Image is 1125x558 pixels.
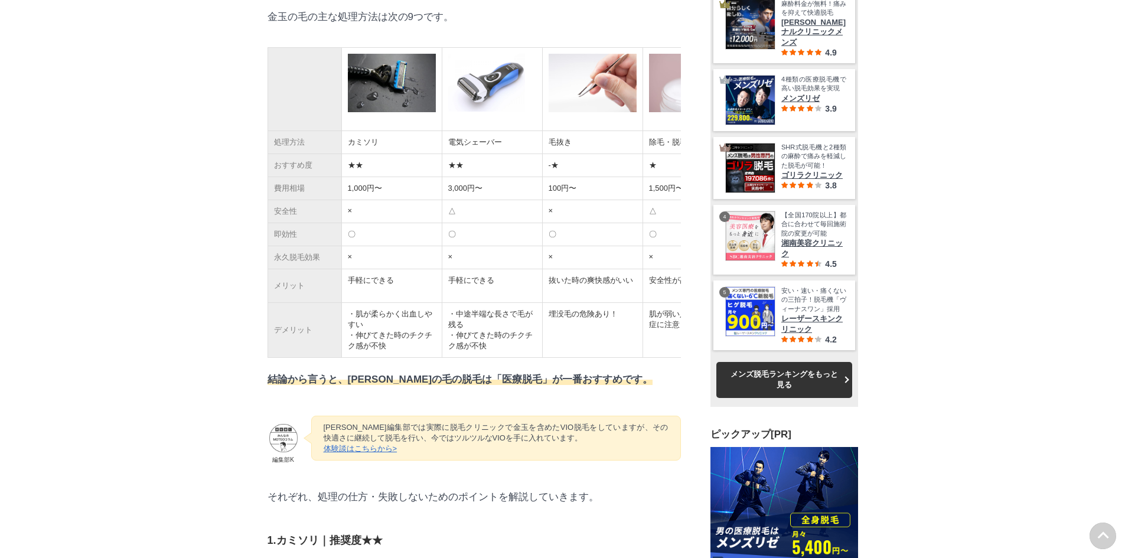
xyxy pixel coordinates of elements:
td: × [542,200,643,223]
img: MOTEOのプロフィール画像 [268,422,299,454]
img: 毛抜き [549,54,637,112]
img: 湘南美容クリニック [726,211,775,260]
td: 1,500円〜 [643,177,743,200]
td: 〇 [643,223,743,246]
td: △ [643,200,743,223]
td: 〇 [442,223,542,246]
span: 4種類の医療脱毛機で高い脱毛効果を実現 [781,75,846,93]
td: 3,000円〜 [442,177,542,200]
span: SHR式脱毛機と2種類の麻酔で痛みを軽減した脱毛が可能！ [781,143,846,170]
span: レーザースキンクリニック [781,314,846,335]
td: △ [442,200,542,223]
a: 体験談はこちらから> [324,444,397,453]
span: ゴリラクリニック [781,170,846,181]
td: 手軽にできる [341,269,442,303]
td: 永久脱毛効果 [268,246,341,269]
p: 金玉の毛の主な処理方法は次の9つです。 [268,10,681,24]
h3: ピックアップ[PR] [710,428,858,441]
td: メリット [268,269,341,303]
td: × [341,200,442,223]
td: おすすめ度 [268,154,341,177]
img: 免田脱毛は男性専門のゴリラ脱毛 [726,143,775,192]
td: 即効性 [268,223,341,246]
td: × [442,246,542,269]
td: 安全性が高い [643,269,743,303]
td: カミソリ [341,131,442,154]
p: [PERSON_NAME]編集部では実際に脱毛クリニックで金玉を含めたVIO脱毛をしていますが、その快適さに継続して脱毛を行い、今ではツルツルなVIOを手に入れています。 [324,422,669,454]
td: ・肌が柔らかく出血しやすい ・伸びてきた時のチクチク感が不快 [341,303,442,358]
td: 埋没毛の危険あり！ [542,303,643,358]
td: 毛抜き [542,131,643,154]
a: 湘南美容クリニック 【全国170院以上】都合に合わせて毎回施術院の変更が可能 湘南美容クリニック 4.5 [725,211,846,269]
span: 4.5 [825,259,836,269]
span: 編集部K [268,456,299,461]
span: [PERSON_NAME]ナルクリニックメンズ [781,18,846,48]
td: 電気シェーバー [442,131,542,154]
span: 4.2 [825,335,836,344]
td: 〇 [341,223,442,246]
td: ★★ [442,154,542,177]
span: メンズリゼ [781,93,846,104]
span: 4.9 [825,48,836,57]
td: 肌が弱い人はかぶれ・炎症に注意 [643,303,743,358]
span: 3.9 [825,104,836,113]
td: × [341,246,442,269]
span: 1.カミソリ｜推奨度★★ [268,534,383,546]
td: × [643,246,743,269]
td: デメリット [268,303,341,358]
td: 100円〜 [542,177,643,200]
a: メンズ脱毛ランキングをもっと見る [716,362,852,397]
td: ★ [643,154,743,177]
img: PAGE UP [1090,523,1116,549]
span: 湘南美容クリニック [781,238,846,259]
td: ★★ [341,154,442,177]
span: 結論から言うと、[PERSON_NAME]の毛の脱毛は「医療脱毛」が一番おすすめです。 [268,374,653,385]
td: 手軽にできる [442,269,542,303]
img: 【メンズのけつ毛処理ガイド2020】Oライン脱毛は除毛クリームがおすすめ？医療・サロン脱毛とセルフケアを費用・回数・効果で徹底比較 [649,54,737,112]
td: 処理方法 [268,131,341,154]
td: 費用相場 [268,177,341,200]
td: 除毛・脱毛クリーム [643,131,743,154]
img: オトコの医療脱毛はメンズリゼ [726,76,775,125]
td: 1,000円〜 [341,177,442,200]
span: 安い・速い・痛くないの三拍子！脱毛機「ヴィーナスワン」採用 [781,286,846,314]
td: ・中途半端な長さで毛が残る ・伸びてきた時のチクチク感が不快 [442,303,542,358]
span: 3.8 [825,181,836,190]
td: 安全性 [268,200,341,223]
img: 黒いシェーバー [348,54,436,112]
span: 【全国170院以上】都合に合わせて毎回施術院の変更が可能 [781,211,846,238]
a: 免田脱毛は男性専門のゴリラ脱毛 SHR式脱毛機と2種類の麻酔で痛みを軽減した脱毛が可能！ ゴリラクリニック 3.8 [725,143,846,193]
td: 〇 [542,223,643,246]
a: オトコの医療脱毛はメンズリゼ 4種類の医療脱毛機で高い脱毛効果を実現 メンズリゼ 3.9 [725,75,846,125]
a: レーザースキンクリニック 安い・速い・痛くないの三拍子！脱毛機「ヴィーナスワン」採用 レーザースキンクリニック 4.2 [725,286,846,344]
img: レーザースキンクリニック [726,287,775,336]
p: それぞれ、処理の仕方・失敗しないためのポイントを解説していきます。 [268,490,681,504]
td: × [542,246,643,269]
td: 抜いた時の爽快感がいい [542,269,643,303]
td: -★ [542,154,643,177]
